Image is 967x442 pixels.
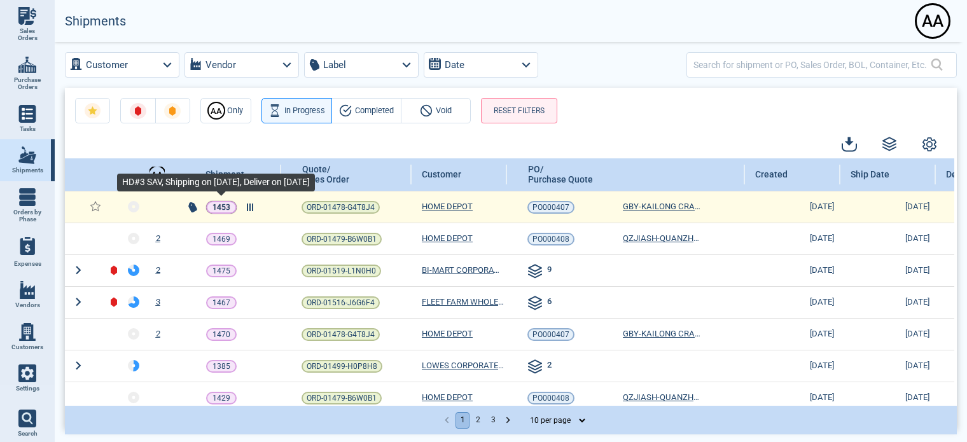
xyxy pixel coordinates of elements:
[840,223,936,254] td: [DATE]
[206,265,237,277] a: 1475
[212,201,230,214] p: 1453
[623,202,813,211] span: GBY-KAILONG CRAFTS MANUFACTURING CO.,LTD
[18,105,36,123] img: menu_icon
[471,412,485,429] button: Go to page 2
[212,360,230,373] p: 1385
[156,329,160,338] span: 2
[527,392,574,404] a: PO000408
[156,296,160,308] a: 3
[20,125,36,133] span: Tasks
[302,265,381,277] a: ORD-01519-L1N0H0
[623,328,700,340] a: GBY-KAILONG CRAFTS MANUFACTURING CO.,LTD
[184,52,299,78] button: Vendor
[307,201,375,214] span: ORD-01478-G4T8J4
[745,254,840,286] td: [DATE]
[18,281,36,299] img: menu_icon
[436,104,452,118] span: Void
[422,233,473,245] a: HOME DEPOT
[156,265,160,277] a: 2
[840,254,936,286] td: [DATE]
[456,412,470,429] button: page 1
[422,296,504,308] a: FLEET FARM WHOLESALE
[331,98,401,123] button: Completed
[422,201,473,213] a: HOME DEPOT
[917,5,949,37] div: A A
[745,350,840,382] td: [DATE]
[840,318,936,350] td: [DATE]
[18,430,38,438] span: Search
[206,296,237,309] a: 1467
[528,164,593,184] span: PO/ Purchase Quote
[422,392,473,404] span: HOME DEPOT
[156,233,160,245] a: 2
[18,146,36,164] img: menu_icon
[486,412,500,429] button: Go to page 3
[284,104,325,118] span: In Progress
[755,169,788,179] span: Created
[323,57,346,73] label: Label
[16,385,39,392] span: Settings
[745,286,840,318] td: [DATE]
[302,164,349,184] span: Quote/ Sales Order
[302,328,380,341] a: ORD-01478-G4T8J4
[745,191,840,223] td: [DATE]
[302,392,382,404] a: ORD-01479-B6W0B1
[65,14,126,29] h2: Shipments
[11,343,43,351] span: Customers
[532,392,569,404] span: PO000408
[840,382,936,413] td: [DATE]
[10,76,45,91] span: Purchase Orders
[422,360,504,372] span: LOWES CORPORATE TRADE PAYABLES
[424,52,538,78] button: Date
[422,169,461,179] span: Customer
[623,392,894,402] span: QZJIASH-QUANZHOU JIASHENG METAL & PLASTIC PRODUCTS CO. LTD.
[745,318,840,350] td: [DATE]
[527,233,574,245] a: PO000408
[623,329,813,338] span: GBY-KAILONG CRAFTS MANUFACTURING CO.,LTD
[547,359,552,375] span: 2
[212,328,230,341] p: 1470
[693,55,931,74] input: Search for shipment or PO, Sales Order, BOL, Container, Etc.
[745,382,840,413] td: [DATE]
[212,233,230,245] p: 1469
[156,265,160,275] span: 2
[18,364,36,382] img: menu_icon
[206,360,237,373] a: 1385
[440,412,516,429] nav: pagination navigation
[422,328,473,340] a: HOME DEPOT
[623,233,700,245] a: QZJIASH-QUANZHOU JIASHENG METAL & PLASTIC PRODUCTS CO. LTD.
[527,201,574,214] a: PO000407
[304,52,419,78] button: Label
[18,56,36,74] img: menu_icon
[302,233,382,245] a: ORD-01479-B6W0B1
[18,188,36,206] img: menu_icon
[532,328,569,341] span: PO000407
[150,167,165,182] div: A A
[15,301,40,309] span: Vendors
[206,328,237,341] a: 1470
[205,169,244,179] span: Shipment
[227,104,243,118] span: Only
[547,264,552,279] span: 9
[307,265,376,277] span: ORD-01519-L1N0H0
[212,296,230,309] p: 1467
[623,392,700,404] a: QZJIASH-QUANZHOU JIASHENG METAL & PLASTIC PRODUCTS CO. LTD.
[200,98,251,123] button: AAOnly
[65,52,179,78] button: Customer
[445,57,464,73] label: Date
[18,7,36,25] img: menu_icon
[206,233,237,245] a: 1469
[14,260,41,268] span: Expenses
[851,169,889,179] span: Ship Date
[840,191,936,223] td: [DATE]
[422,265,504,277] a: BI-MART CORPORATION
[261,98,332,123] button: In Progress
[212,265,230,277] p: 1475
[355,104,394,118] span: Completed
[547,296,552,311] span: 6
